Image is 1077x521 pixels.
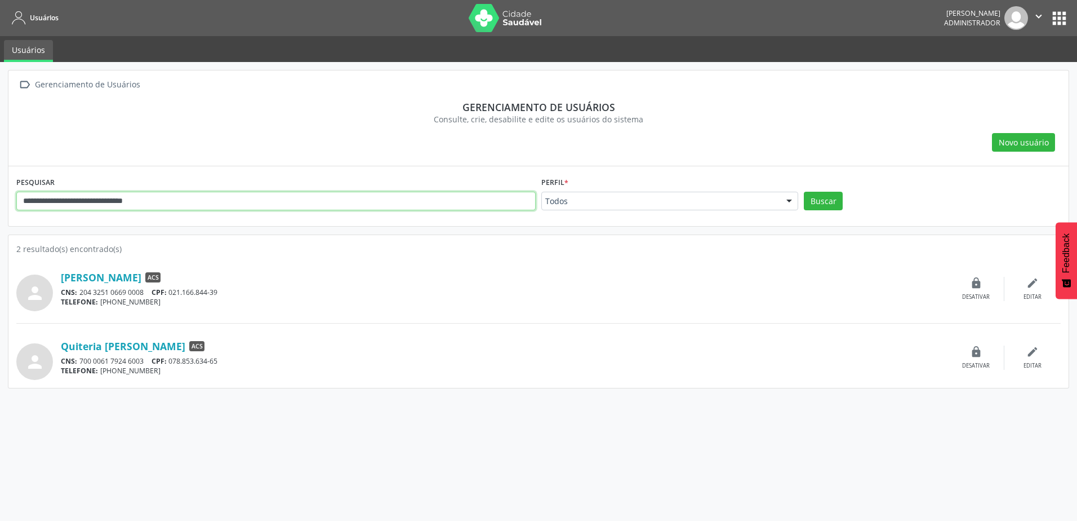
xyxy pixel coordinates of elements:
div: Gerenciamento de usuários [24,101,1053,113]
div: Desativar [962,293,990,301]
div: [PERSON_NAME] [944,8,1000,18]
label: Perfil [541,174,568,192]
label: PESQUISAR [16,174,55,192]
div: 700 0061 7924 6003 078.853.634-65 [61,356,948,366]
div: Consulte, crie, desabilite e edite os usuários do sistema [24,113,1053,125]
a: Quiteria [PERSON_NAME] [61,340,185,352]
span: CPF: [152,356,167,366]
div: 204 3251 0669 0008 021.166.844-39 [61,288,948,297]
i: edit [1026,277,1039,289]
div: Editar [1023,293,1042,301]
a: Usuários [4,40,53,62]
span: Feedback [1061,233,1071,273]
button: apps [1049,8,1069,28]
span: Novo usuário [999,136,1049,148]
span: Administrador [944,18,1000,28]
i:  [1033,10,1045,23]
span: TELEFONE: [61,297,98,307]
button: Buscar [804,192,843,211]
button: Novo usuário [992,133,1055,152]
i:  [16,77,33,93]
span: CNS: [61,288,77,297]
i: edit [1026,346,1039,358]
div: Desativar [962,362,990,370]
div: [PHONE_NUMBER] [61,297,948,307]
span: ACS [145,272,161,282]
i: person [25,352,45,372]
i: lock [970,277,982,289]
a: Usuários [8,8,59,27]
div: Editar [1023,362,1042,370]
span: CNS: [61,356,77,366]
a:  Gerenciamento de Usuários [16,77,142,93]
span: ACS [189,341,204,351]
a: [PERSON_NAME] [61,271,141,284]
div: Gerenciamento de Usuários [33,77,142,93]
button:  [1028,6,1049,30]
span: CPF: [152,288,167,297]
span: TELEFONE: [61,366,98,376]
div: 2 resultado(s) encontrado(s) [16,243,1061,255]
button: Feedback - Mostrar pesquisa [1056,222,1077,299]
span: Usuários [30,13,59,23]
div: [PHONE_NUMBER] [61,366,948,376]
img: img [1004,6,1028,30]
i: person [25,283,45,303]
i: lock [970,346,982,358]
span: Todos [545,196,775,207]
